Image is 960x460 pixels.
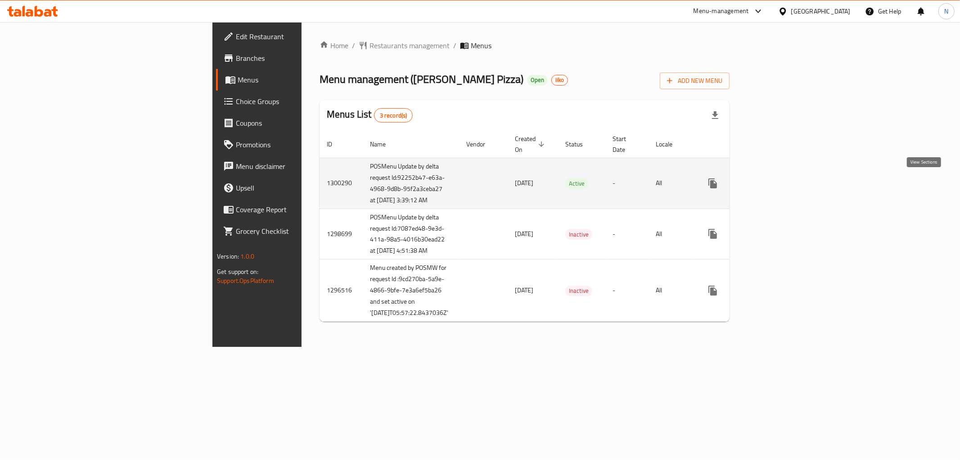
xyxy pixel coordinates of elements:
span: Menus [238,74,365,85]
span: Branches [236,53,365,64]
button: Change Status [724,280,745,301]
span: Edit Restaurant [236,31,365,42]
div: Total records count [374,108,413,123]
span: Coverage Report [236,204,365,215]
td: All [649,260,695,322]
span: Start Date [613,133,638,155]
td: POSMenu Update by delta request Id:92252b47-e63a-4968-9d8b-95f2a3ceba27 at [DATE] 3:39:12 AM [363,158,459,209]
td: - [605,260,649,322]
a: Support.OpsPlatform [217,275,274,287]
span: iiko [552,76,568,84]
td: - [605,209,649,260]
a: Coupons [216,112,373,134]
span: [DATE] [515,177,533,189]
h2: Menus List [327,108,413,123]
button: more [702,173,724,194]
span: Open [527,76,548,84]
span: Vendor [466,139,497,150]
button: more [702,223,724,245]
span: Promotions [236,139,365,150]
li: / [453,40,456,51]
nav: breadcrumb [320,40,730,51]
span: Menus [471,40,491,51]
button: Change Status [724,173,745,194]
div: [GEOGRAPHIC_DATA] [791,6,851,16]
span: Name [370,139,397,150]
span: Created On [515,133,547,155]
a: Coverage Report [216,199,373,220]
span: N [944,6,948,16]
a: Branches [216,47,373,69]
a: Restaurants management [359,40,450,51]
th: Actions [695,131,796,158]
td: All [649,158,695,209]
span: Locale [656,139,684,150]
span: Inactive [565,286,592,296]
a: Upsell [216,177,373,199]
span: Coupons [236,118,365,128]
span: [DATE] [515,228,533,240]
span: Upsell [236,182,365,193]
div: Menu-management [694,6,749,17]
span: Grocery Checklist [236,226,365,237]
span: Restaurants management [370,40,450,51]
td: - [605,158,649,209]
td: All [649,209,695,260]
span: Inactive [565,229,592,240]
td: Menu created by POSMW for request Id :9cd270ba-5a9e-4866-9bfe-7e3a6ef5ba26 and set active on '[DA... [363,260,459,322]
span: Menu disclaimer [236,161,365,172]
a: Grocery Checklist [216,220,373,242]
a: Menus [216,69,373,91]
span: 3 record(s) [374,111,413,120]
span: Get support on: [217,266,258,278]
td: POSMenu Update by delta request Id:7087ed48-9e3d-411a-98a5-4016b30ead22 at [DATE] 4:51:38 AM [363,209,459,260]
span: Status [565,139,595,150]
button: more [702,280,724,301]
span: Version: [217,250,239,262]
a: Edit Restaurant [216,26,373,47]
div: Export file [704,105,726,126]
div: Open [527,75,548,86]
table: enhanced table [320,131,796,322]
span: Menu management ( [PERSON_NAME] Pizza ) [320,69,523,89]
span: Active [565,178,588,189]
span: Choice Groups [236,96,365,107]
span: [DATE] [515,284,533,296]
button: Change Status [724,223,745,245]
span: ID [327,139,344,150]
button: Add New Menu [660,73,730,89]
a: Choice Groups [216,91,373,112]
a: Menu disclaimer [216,155,373,177]
span: Add New Menu [667,75,722,87]
span: 1.0.0 [240,250,254,262]
a: Promotions [216,134,373,155]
